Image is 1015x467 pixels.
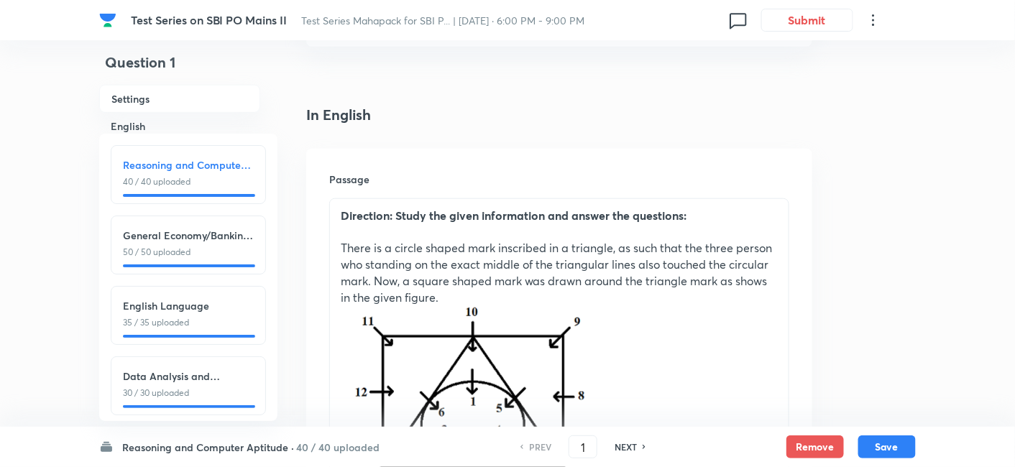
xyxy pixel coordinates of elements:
strong: Direction: Study the given information and answer the questions: [341,208,686,223]
h6: Settings [99,85,260,113]
h6: English Language [123,298,254,313]
h4: Question 1 [99,52,260,85]
h6: Reasoning and Computer Aptitude [123,157,254,172]
p: 50 / 50 uploaded [123,246,254,259]
h6: PREV [529,440,551,453]
button: Submit [761,9,853,32]
a: Company Logo [99,11,119,29]
span: Test Series on SBI PO Mains II [131,12,288,27]
p: There is a circle shaped mark inscribed in a triangle, as such that the three person who standing... [341,240,778,305]
p: 40 / 40 uploaded [123,175,254,188]
p: 30 / 30 uploaded [123,387,254,399]
h6: Passage [329,172,789,187]
h6: Reasoning and Computer Aptitude · [122,440,294,455]
span: Test Series Mahapack for SBI P... | [DATE] · 6:00 PM - 9:00 PM [302,14,585,27]
h6: NEXT [615,440,637,453]
img: Company Logo [99,11,116,29]
button: Remove [786,435,844,458]
h6: 40 / 40 uploaded [296,440,380,455]
h6: Data Analysis and Interpretation [123,369,254,384]
button: Save [858,435,916,458]
h6: General Economy/Banking Awareness [123,228,254,243]
h4: In English [306,104,812,126]
p: 35 / 35 uploaded [123,316,254,329]
h6: English [99,113,260,139]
